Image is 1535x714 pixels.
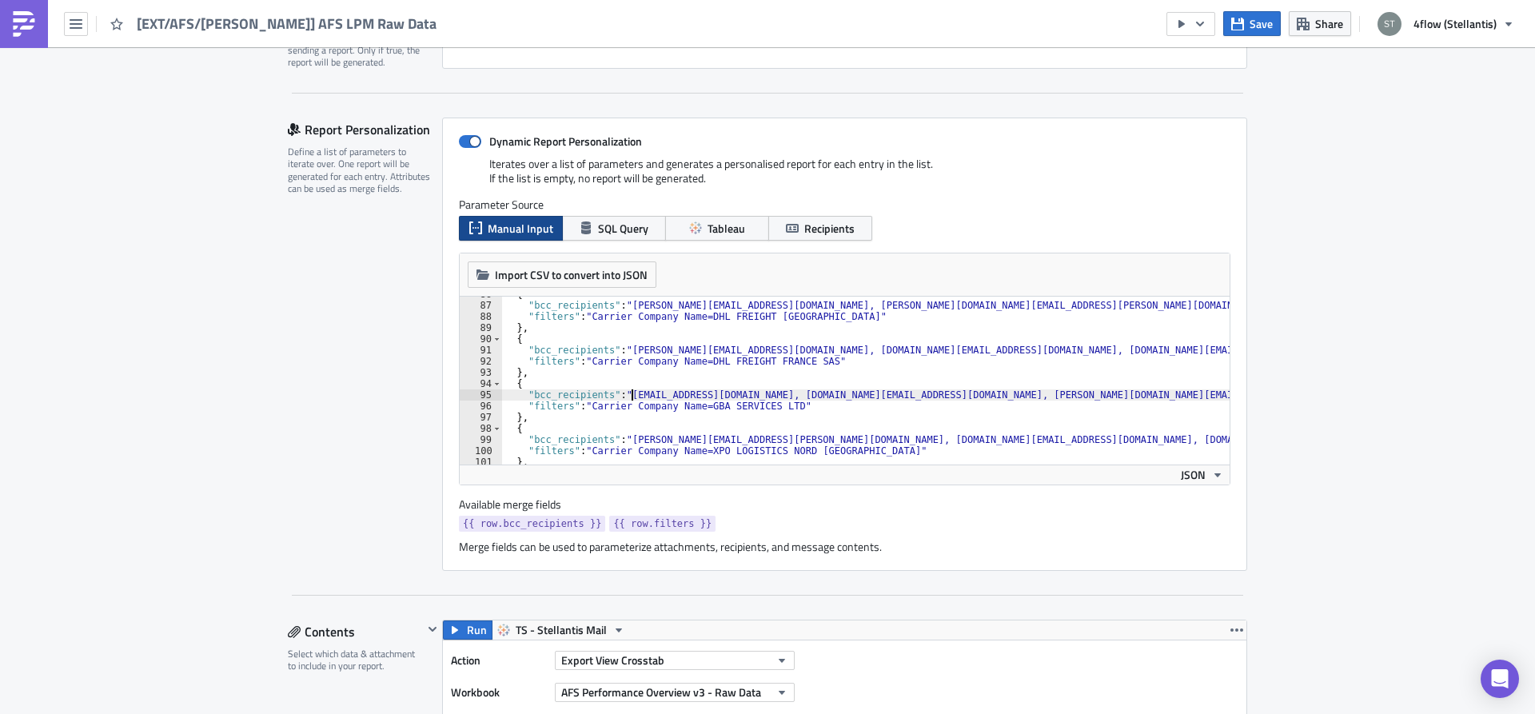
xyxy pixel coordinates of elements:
span: Tableau [708,220,745,237]
div: 91 [460,345,502,356]
body: Rich Text Area. Press ALT-0 for help. [6,6,764,109]
a: {{ row.filters }}, [30,6,102,19]
label: Parameter Source [459,197,1230,212]
button: Recipients [768,216,872,241]
label: Action [451,648,547,672]
span: Manual Input [488,220,553,237]
div: Iterates over a list of parameters and generates a personalised report for each entry in the list... [459,157,1230,197]
img: PushMetrics [11,11,37,37]
div: Open Intercom Messenger [1481,660,1519,698]
div: Contents [288,620,423,644]
div: 100 [460,445,502,457]
div: Define a list of parameters to iterate over. One report will be generated for each entry. Attribu... [288,146,432,195]
div: 89 [460,322,502,333]
button: AFS Performance Overview v3 - Raw Data [555,683,795,702]
span: Save [1250,15,1273,32]
span: Dear Please find attached the overview of your performance as well as compliance for the last 6 w... [6,6,730,109]
button: 4flow (Stellantis) [1368,6,1523,42]
div: Optionally, perform a condition check before generating and sending a report. Only if true, the r... [288,19,432,69]
span: [EXT/AFS/[PERSON_NAME]] AFS LPM Raw Data [137,14,438,33]
button: Manual Input [459,216,563,241]
span: 4flow (Stellantis) [1413,15,1497,32]
span: {{ row.filters }} [613,516,712,532]
div: Report Personalization [288,118,442,142]
span: Share [1315,15,1343,32]
button: Share [1289,11,1351,36]
button: Import CSV to convert into JSON [468,261,656,288]
div: 87 [460,300,502,311]
strong: Dynamic Report Personalization [489,133,642,150]
button: Export View Crosstab [555,651,795,670]
button: JSON [1175,465,1230,485]
span: JSON [1181,466,1206,483]
img: Avatar [1376,10,1403,38]
div: 93 [460,367,502,378]
label: Workbook [451,680,547,704]
div: 94 [460,378,502,389]
button: Tableau [665,216,769,241]
span: Export View Crosstab [561,652,664,668]
span: TS - Stellantis Mail [516,620,607,640]
span: SQL Query [598,220,648,237]
a: {{ row.bcc_recipients }} [459,516,605,532]
span: Import CSV to convert into JSON [495,266,648,283]
span: {{ row.bcc_recipients }} [463,516,601,532]
div: 90 [460,333,502,345]
label: Available merge fields [459,497,579,512]
div: 88 [460,311,502,322]
button: Hide content [423,620,442,639]
button: TS - Stellantis Mail [492,620,631,640]
div: 99 [460,434,502,445]
span: Run [467,620,487,640]
button: SQL Query [562,216,666,241]
span: AFS Performance Overview v3 - Raw Data [561,684,761,700]
div: Merge fields can be used to parameterize attachments, recipients, and message contents. [459,540,1230,554]
a: {{ row.filters }} [609,516,716,532]
div: 92 [460,356,502,367]
div: 96 [460,401,502,412]
div: Select which data & attachment to include in your report. [288,648,423,672]
div: 98 [460,423,502,434]
div: 97 [460,412,502,423]
span: Recipients [804,220,855,237]
div: 101 [460,457,502,468]
div: 95 [460,389,502,401]
button: Save [1223,11,1281,36]
button: Run [443,620,492,640]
